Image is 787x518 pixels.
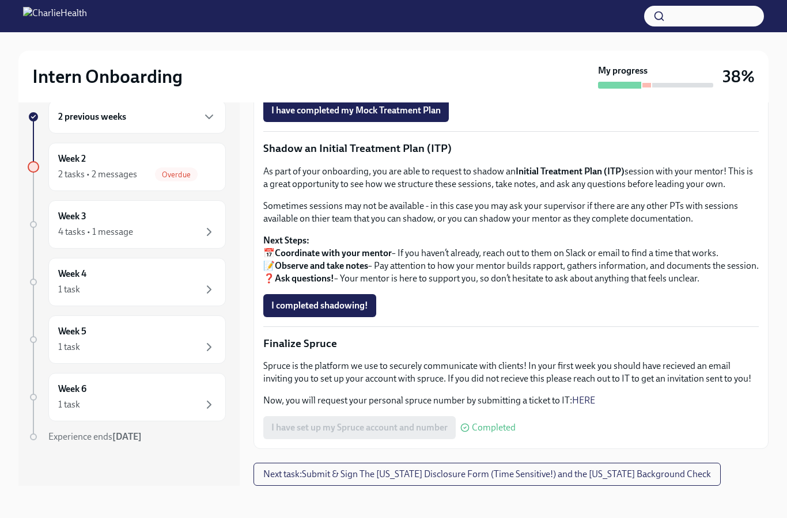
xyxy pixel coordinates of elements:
[58,341,80,353] div: 1 task
[58,168,137,181] div: 2 tasks • 2 messages
[263,336,759,351] p: Finalize Spruce
[28,200,226,249] a: Week 34 tasks • 1 message
[28,315,226,364] a: Week 51 task
[263,294,376,317] button: I completed shadowing!
[58,210,86,223] h6: Week 3
[58,153,86,165] h6: Week 2
[263,99,449,122] button: I have completed my Mock Treatment Plan
[32,65,183,88] h2: Intern Onboarding
[722,66,755,87] h3: 38%
[48,100,226,134] div: 2 previous weeks
[263,200,759,225] p: Sometimes sessions may not be available - in this case you may ask your supervisor if there are a...
[263,141,759,156] p: Shadow an Initial Treatment Plan (ITP)
[263,469,711,480] span: Next task : Submit & Sign The [US_STATE] Disclosure Form (Time Sensitive!) and the [US_STATE] Bac...
[58,268,86,280] h6: Week 4
[155,170,198,179] span: Overdue
[275,247,392,258] strong: Coordinate with your mentor
[598,64,648,77] strong: My progress
[58,226,133,238] div: 4 tasks • 1 message
[23,7,87,25] img: CharlieHealth
[28,258,226,306] a: Week 41 task
[58,383,86,395] h6: Week 6
[275,260,368,271] strong: Observe and take notes
[263,165,759,191] p: As part of your onboarding, you are able to request to shadow an session with your mentor! This i...
[271,300,368,311] span: I completed shadowing!
[58,111,126,123] h6: 2 previous weeks
[58,283,80,296] div: 1 task
[28,143,226,191] a: Week 22 tasks • 2 messagesOverdue
[472,423,516,432] span: Completed
[263,234,759,285] p: 📅 – If you haven’t already, reach out to them on Slack or email to find a time that works. 📝 – Pa...
[263,235,309,246] strong: Next Steps:
[253,463,721,486] button: Next task:Submit & Sign The [US_STATE] Disclosure Form (Time Sensitive!) and the [US_STATE] Backg...
[516,166,625,177] strong: Initial Treatment Plan (ITP)
[48,431,142,442] span: Experience ends
[112,431,142,442] strong: [DATE]
[572,395,595,406] a: HERE
[275,273,334,284] strong: Ask questions!
[58,325,86,338] h6: Week 5
[271,105,441,116] span: I have completed my Mock Treatment Plan
[58,398,80,411] div: 1 task
[263,394,759,407] p: Now, you will request your personal spruce number by submitting a ticket to IT:
[28,373,226,421] a: Week 61 task
[263,360,759,385] p: Spruce is the platform we use to securely communicate with clients! In your first week you should...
